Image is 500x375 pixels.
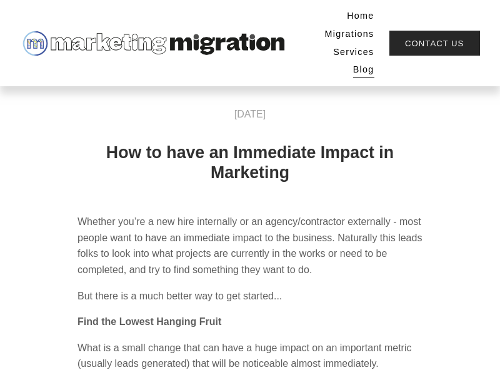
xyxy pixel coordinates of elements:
p: But there is a much better way to get started... [77,288,422,304]
h1: How to have an Immediate Impact in Marketing [77,142,422,182]
a: Contact Us [389,31,481,56]
p: Whether you’re a new hire internally or an agency/contractor externally - most people want to hav... [77,214,422,277]
a: Services [333,43,374,61]
a: Home [347,7,374,26]
strong: Find the Lowest Hanging Fruit [77,316,221,327]
a: Blog [353,61,374,79]
span: [DATE] [234,109,266,119]
p: What is a small change that can have a huge impact on an important metric (usually leads generate... [77,340,422,372]
img: Marketing Migration [20,28,286,59]
a: Migrations [325,26,374,44]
